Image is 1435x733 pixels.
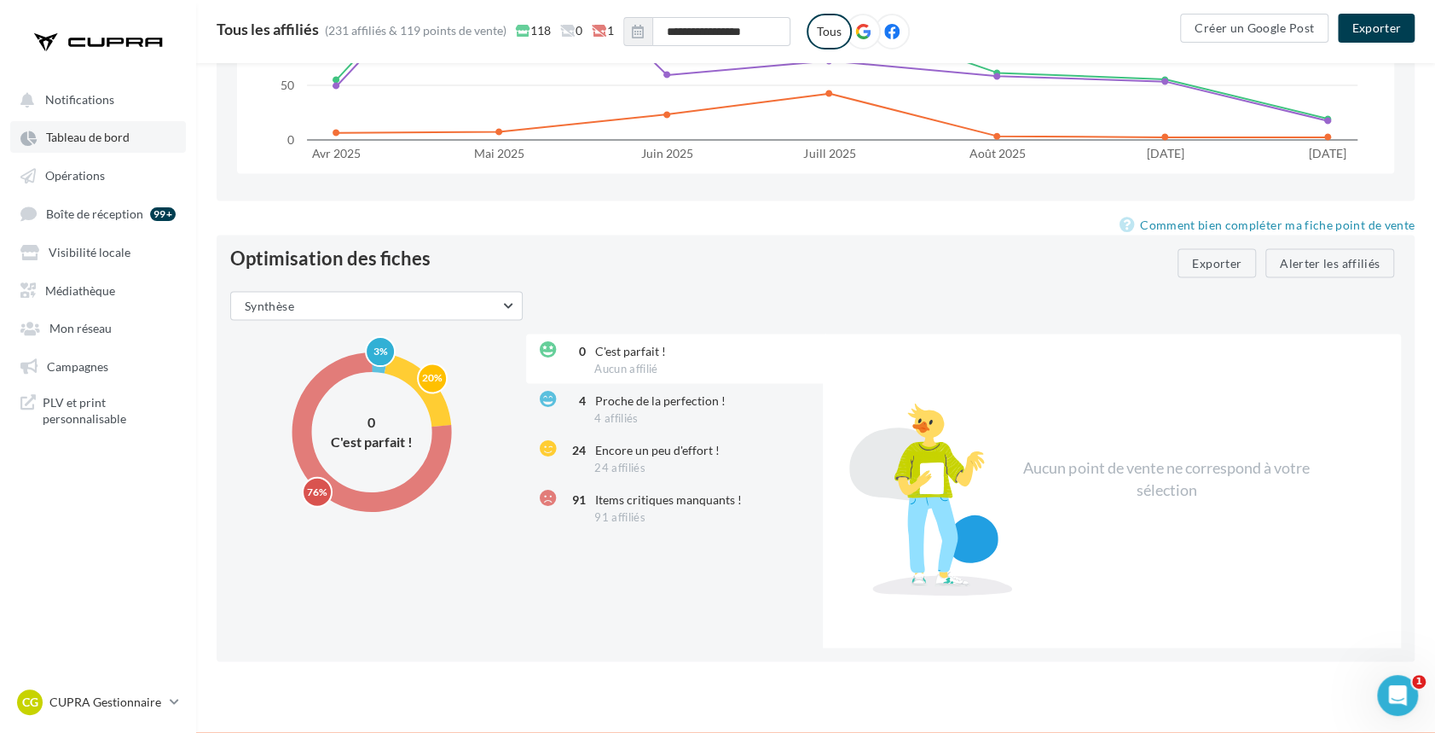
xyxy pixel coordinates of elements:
text: 3% [373,345,387,358]
span: C'est parfait ! [595,343,666,358]
a: Médiathèque [10,274,186,305]
span: Boîte de réception [46,207,143,221]
a: CG CUPRA Gestionnaire [14,686,182,718]
text: 20% [422,371,443,384]
div: 0 [321,413,423,433]
a: Boîte de réception 99+ [10,197,186,229]
span: Synthèse [245,298,294,312]
div: Optimisation des fiches [230,248,431,267]
text: Juin 2025 [641,146,693,160]
div: Aucun point de vente ne correspond à votre sélection [1000,457,1334,500]
span: 1 [592,22,614,39]
span: 1 [1412,675,1426,689]
a: Visibilité locale [10,236,186,266]
span: Aucun affilié [594,361,657,375]
text: Mai 2025 [474,146,524,160]
div: 0 [565,342,586,359]
span: Opérations [45,168,105,183]
button: Exporter [1178,248,1256,277]
span: Campagnes [47,358,108,373]
label: Tous [807,14,852,49]
button: Alerter les affiliés [1265,248,1394,277]
span: PLV et print personnalisable [43,394,176,428]
button: Notifications [10,84,179,114]
span: 4 affiliés [594,410,638,424]
button: Créer un Google Post [1180,14,1328,43]
div: C'est parfait ! [321,432,423,451]
div: 91 [565,491,586,508]
text: [DATE] [1309,146,1346,160]
span: Notifications [45,92,114,107]
a: Opérations [10,160,186,190]
span: Tableau de bord [46,131,130,145]
text: Juill 2025 [803,146,855,160]
iframe: Intercom live chat [1377,675,1418,716]
span: 91 affiliés [594,509,645,523]
div: 4 [565,392,586,409]
div: Tous les affiliés [217,21,319,37]
a: PLV et print personnalisable [10,387,186,434]
span: Encore un peu d'effort ! [595,442,720,457]
a: Campagnes [10,350,186,381]
a: Tableau de bord [10,121,186,152]
div: 24 [565,441,586,458]
text: 0 [287,132,294,147]
p: CUPRA Gestionnaire [49,694,163,711]
text: 50 [281,78,294,92]
span: 0 [560,22,582,39]
span: 118 [516,22,551,39]
span: Médiathèque [45,282,115,297]
span: Visibilité locale [49,245,130,259]
text: Août 2025 [969,146,1026,160]
text: 76% [307,486,327,498]
button: Exporter [1338,14,1415,43]
div: 99+ [150,207,176,221]
span: 24 affiliés [594,460,645,474]
span: CG [22,694,38,711]
a: Comment bien compléter ma fiche point de vente [1120,214,1415,235]
span: Mon réseau [49,321,112,335]
a: Mon réseau [10,311,186,342]
span: Proche de la perfection ! [595,393,726,407]
text: Avr 2025 [312,146,361,160]
button: Synthèse [230,291,523,320]
text: [DATE] [1147,146,1184,160]
span: Items critiques manquants ! [595,492,742,506]
div: (231 affiliés & 119 points de vente) [325,22,506,39]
